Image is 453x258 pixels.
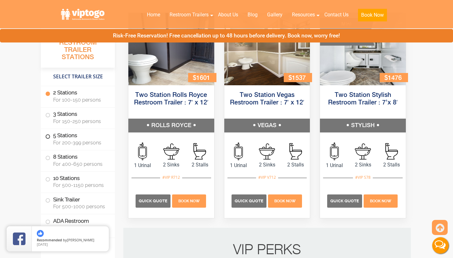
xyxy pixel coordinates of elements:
label: 3 Stations [45,108,110,127]
span: For 150-250 persons [53,118,107,124]
a: Two Station Vegas Restroom Trailer : 7′ x 12′ [230,92,305,106]
label: 8 Stations [45,150,110,170]
button: Book Now [358,9,387,21]
a: Home [142,8,165,22]
label: 10 Stations [45,172,110,191]
span: 2 Sinks [253,161,282,169]
img: an icon of stall [385,143,398,160]
span: Quick Quote [330,199,359,203]
div: $1476 [380,73,408,82]
h3: All Portable Restroom Trailer Stations [41,30,115,68]
span: [PERSON_NAME] [67,238,94,242]
label: 5 Stations [45,129,110,149]
img: Side view of two station restroom trailer with separate doors for males and females [224,13,310,85]
span: by [37,238,104,243]
a: Quick Quote [232,198,267,204]
span: For 100-150 persons [53,97,107,103]
label: Sink Trailer [45,193,110,212]
img: an icon of urinal [138,143,147,160]
span: 2 Stalls [281,161,310,169]
a: Book Now [353,8,392,25]
a: Two Station Rolls Royce Restroom Trailer : 7′ x 12′ [134,92,209,106]
a: Book Now [267,198,303,204]
img: thumbs up icon [37,230,44,237]
span: Book Now [274,199,296,203]
span: 2 Sinks [157,161,186,169]
span: Quick Quote [235,199,263,203]
span: [DATE] [37,242,48,247]
img: an icon of sink [163,143,179,160]
img: Review Rating [13,233,25,245]
div: #VIP R712 [160,173,182,182]
a: Two Station Stylish Restroom Trailer : 7’x 8′ [328,92,398,106]
span: 1 Urinal [128,162,157,169]
img: an icon of sink [259,143,275,160]
button: Live Chat [428,233,453,258]
label: 2 Stations [45,86,110,106]
a: Contact Us [320,8,353,22]
h5: ROLLS ROYCE [128,119,214,132]
span: Book Now [178,199,200,203]
span: 1 Urinal [224,162,253,169]
span: 2 Stalls [377,161,406,169]
a: Blog [243,8,262,22]
img: an icon of urinal [234,143,243,160]
span: For 400-650 persons [53,161,107,167]
div: $1601 [188,73,216,82]
a: Gallery [262,8,287,22]
span: Book Now [370,199,391,203]
div: #VIP S78 [353,173,373,182]
span: For 500-1000 persons [53,204,107,210]
img: an icon of stall [193,143,206,160]
a: Restroom Trailers [165,8,213,22]
a: Quick Quote [327,198,363,204]
span: For 200-399 persons [53,140,107,146]
span: For 500-1150 persons [53,182,107,188]
div: #VIP V712 [256,173,278,182]
img: Side view of two station restroom trailer with separate doors for males and females [128,13,214,85]
h4: Select Trailer Size [41,71,115,83]
span: Recommended [37,238,62,242]
h5: STYLISH [320,119,406,132]
a: Book Now [171,198,207,204]
img: A mini restroom trailer with two separate stations and separate doors for males and females [320,13,406,85]
a: Resources [287,8,320,22]
a: About Us [213,8,243,22]
img: an icon of urinal [330,143,339,160]
a: Quick Quote [136,198,171,204]
img: an icon of stall [289,143,302,160]
a: Book Now [363,198,399,204]
span: 1 Urinal [320,162,349,169]
span: 2 Stalls [186,161,214,169]
label: ADA Restroom Trailers [45,214,110,236]
h5: VEGAS [224,119,310,132]
img: an icon of sink [355,143,371,160]
span: 2 Sinks [349,161,377,169]
div: $1537 [284,73,312,82]
span: Quick Quote [139,199,167,203]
